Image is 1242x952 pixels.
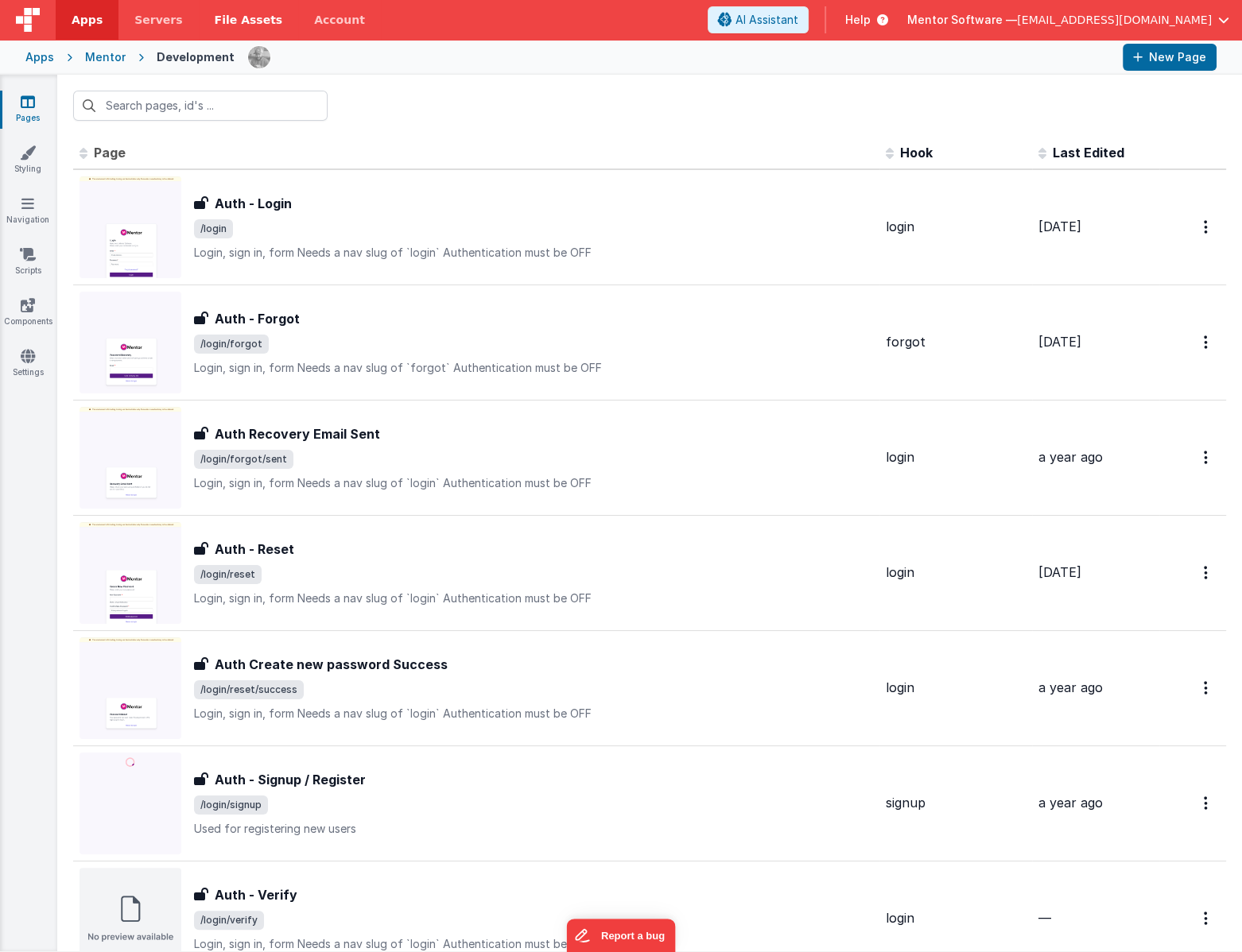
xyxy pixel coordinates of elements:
span: /login/reset/success [194,680,304,699]
p: Used for registering new users [194,821,873,837]
span: — [1038,910,1051,926]
button: AI Assistant [708,6,809,33]
p: Login, sign in, form Needs a nav slug of `login` Authentication must be OFF [194,936,873,952]
div: Apps [25,49,54,65]
div: login [886,218,1026,236]
span: AI Assistant [735,12,798,28]
div: login [886,448,1026,466]
span: [DATE] [1038,219,1081,234]
span: [DATE] [1038,564,1081,580]
span: a year ago [1038,679,1103,695]
div: login [886,909,1026,927]
h3: Auth Recovery Email Sent [215,424,380,443]
p: Login, sign in, form Needs a nav slug of `login` Authentication must be OFF [194,706,873,722]
span: Mentor Software — [907,12,1017,28]
span: Last Edited [1053,145,1124,161]
div: Development [157,49,235,65]
span: [DATE] [1038,334,1081,350]
span: Page [94,145,126,161]
span: a year ago [1038,795,1103,811]
button: Options [1194,787,1220,819]
div: forgot [886,333,1026,351]
button: Options [1194,211,1220,243]
h3: Auth - Login [215,194,292,213]
span: Hook [900,145,933,161]
div: login [886,563,1026,582]
iframe: Marker.io feedback button [567,919,676,952]
div: signup [886,794,1026,812]
button: Options [1194,326,1220,358]
button: Options [1194,441,1220,474]
span: [EMAIL_ADDRESS][DOMAIN_NAME] [1017,12,1212,28]
p: Login, sign in, form Needs a nav slug of `login` Authentication must be OFF [194,590,873,606]
span: /login/signup [194,795,268,815]
h3: Auth - Verify [215,885,297,904]
input: Search pages, id's ... [73,91,328,121]
p: Login, sign in, form Needs a nav slug of `forgot` Authentication must be OFF [194,360,873,376]
span: a year ago [1038,449,1103,465]
button: Mentor Software — [EMAIL_ADDRESS][DOMAIN_NAME] [907,12,1229,28]
span: /login/forgot/sent [194,450,293,469]
span: Apps [72,12,103,28]
h3: Auth - Signup / Register [215,770,366,789]
h3: Auth - Forgot [215,309,300,328]
h3: Auth - Reset [215,540,294,559]
div: login [886,679,1026,697]
span: /login/reset [194,565,262,584]
span: File Assets [215,12,283,28]
span: Help [845,12,871,28]
h3: Auth Create new password Success [215,655,448,674]
button: Options [1194,671,1220,704]
div: Mentor [85,49,126,65]
span: /login/verify [194,911,264,930]
span: /login/forgot [194,335,269,354]
button: New Page [1123,44,1217,71]
button: Options [1194,556,1220,589]
span: Servers [134,12,182,28]
span: /login [194,219,233,238]
p: Login, sign in, form Needs a nav slug of `login` Authentication must be OFF [194,245,873,261]
button: Options [1194,902,1220,935]
img: eba322066dbaa00baf42793ca2fab581 [248,46,270,68]
p: Login, sign in, form Needs a nav slug of `login` Authentication must be OFF [194,475,873,491]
